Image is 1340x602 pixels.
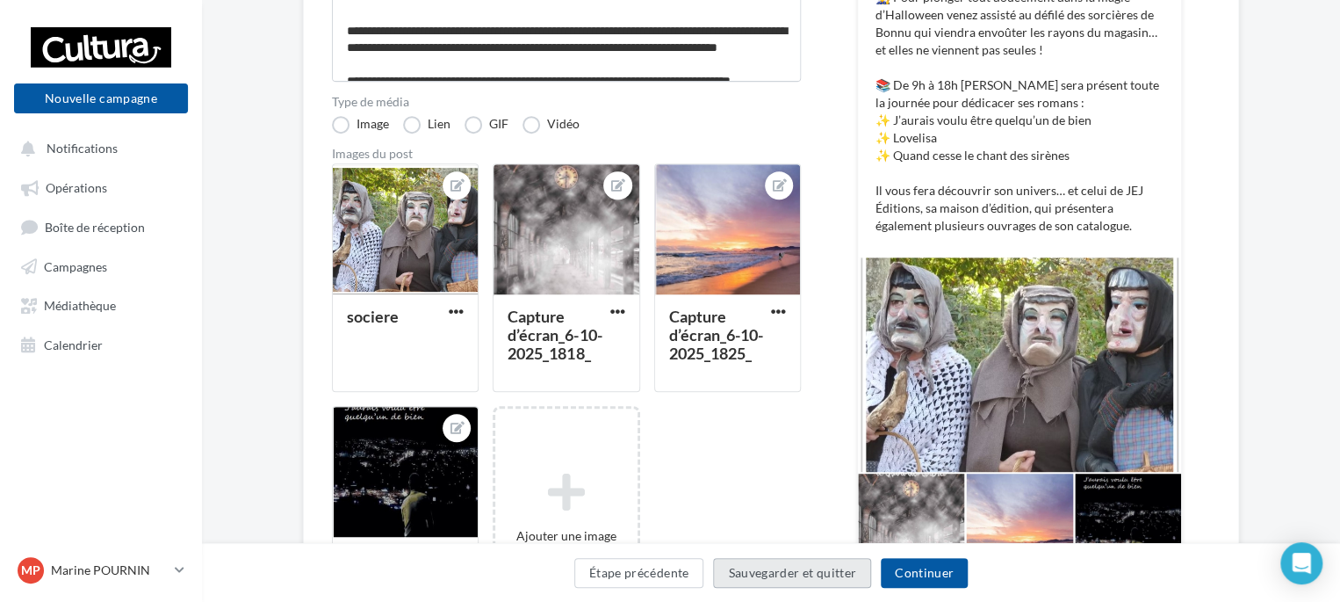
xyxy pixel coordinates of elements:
[669,307,763,363] div: Capture d’écran_6-10-2025_1825_
[347,307,399,326] div: sociere
[44,258,107,273] span: Campagnes
[51,562,168,579] p: Marine POURNIN
[508,307,602,363] div: Capture d’écran_6-10-2025_1818_
[11,132,184,163] button: Notifications
[44,337,103,352] span: Calendrier
[45,219,145,234] span: Boîte de réception
[522,116,580,134] label: Vidéo
[713,558,871,588] button: Sauvegarder et quitter
[11,288,191,320] a: Médiathèque
[21,562,40,579] span: MP
[465,116,508,134] label: GIF
[11,250,191,281] a: Campagnes
[14,554,188,587] a: MP Marine POURNIN
[881,558,968,588] button: Continuer
[403,116,450,134] label: Lien
[47,141,118,156] span: Notifications
[332,96,801,108] label: Type de média
[332,148,801,160] div: Images du post
[46,180,107,195] span: Opérations
[332,116,389,134] label: Image
[1280,542,1322,584] div: Open Intercom Messenger
[44,298,116,313] span: Médiathèque
[11,210,191,243] a: Boîte de réception
[14,83,188,113] button: Nouvelle campagne
[11,170,191,202] a: Opérations
[11,328,191,359] a: Calendrier
[574,558,704,588] button: Étape précédente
